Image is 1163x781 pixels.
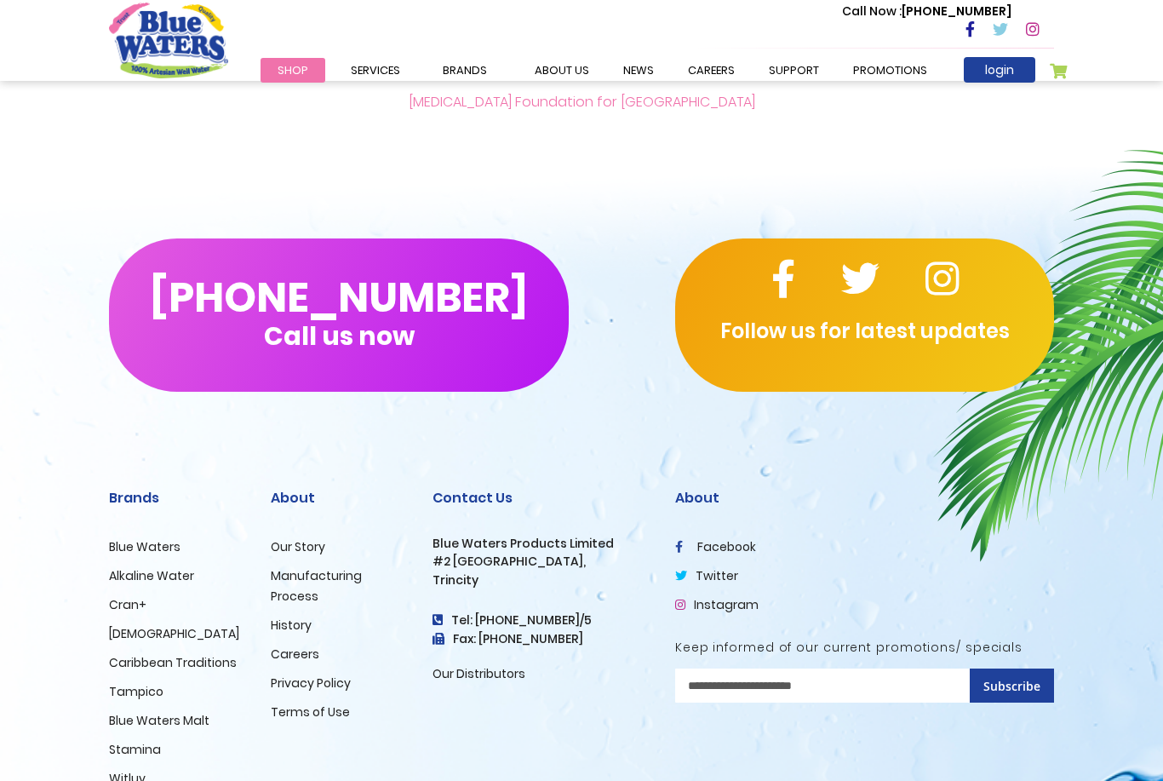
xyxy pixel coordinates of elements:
a: support [752,58,836,83]
a: Manufacturing Process [271,567,362,605]
span: Call Now : [842,3,902,20]
a: Stamina [109,741,161,758]
a: Careers [271,646,319,663]
a: Our Story [271,538,325,555]
button: [PHONE_NUMBER]Call us now [109,238,569,392]
button: Subscribe [970,669,1054,703]
h3: #2 [GEOGRAPHIC_DATA], [433,554,650,569]
a: twitter [675,567,738,584]
a: Promotions [836,58,944,83]
h2: About [675,490,1054,506]
span: Subscribe [983,678,1040,694]
a: [DEMOGRAPHIC_DATA] [109,625,239,642]
h2: Contact Us [433,490,650,506]
a: Terms of Use [271,703,350,721]
a: News [606,58,671,83]
h2: Brands [109,490,245,506]
a: login [964,57,1035,83]
a: store logo [109,3,228,78]
a: about us [518,58,606,83]
a: [MEDICAL_DATA] Foundation for [GEOGRAPHIC_DATA] [409,92,755,112]
a: Our Distributors [433,665,525,682]
h3: Blue Waters Products Limited [433,537,650,551]
span: Call us now [264,331,415,341]
h3: Trincity [433,573,650,588]
a: Blue Waters Malt [109,712,209,729]
p: Follow us for latest updates [675,316,1054,347]
h2: About [271,490,407,506]
h5: Keep informed of our current promotions/ specials [675,640,1054,655]
a: Alkaline Water [109,567,194,584]
span: Brands [443,62,487,78]
a: Tampico [109,683,163,700]
a: careers [671,58,752,83]
p: [PHONE_NUMBER] [842,3,1011,20]
span: Shop [278,62,308,78]
a: Blue Waters [109,538,180,555]
h3: Fax: [PHONE_NUMBER] [433,632,650,646]
span: Services [351,62,400,78]
a: Caribbean Traditions [109,654,237,671]
a: History [271,617,312,634]
h4: Tel: [PHONE_NUMBER]/5 [433,613,650,628]
a: Cran+ [109,596,146,613]
a: facebook [675,538,756,555]
a: Privacy Policy [271,675,351,692]
a: Instagram [675,596,759,613]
